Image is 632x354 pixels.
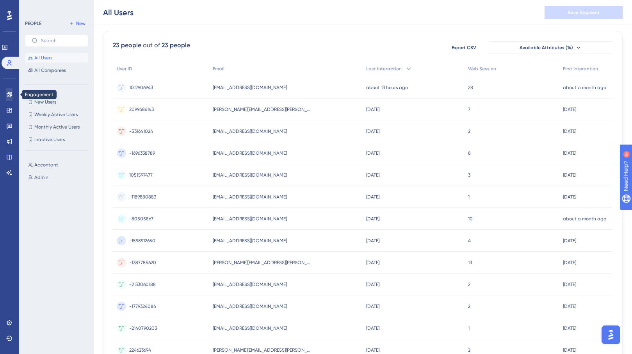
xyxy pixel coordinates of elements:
[563,150,576,156] time: [DATE]
[563,107,576,112] time: [DATE]
[563,194,576,200] time: [DATE]
[213,194,287,200] span: [EMAIL_ADDRESS][DOMAIN_NAME]
[468,216,473,222] span: 10
[213,325,287,331] span: [EMAIL_ADDRESS][DOMAIN_NAME]
[129,106,154,113] span: 2099486143
[162,41,190,50] div: 23 people
[129,347,151,353] span: 224623694
[25,135,88,144] button: Inactive Users
[468,281,470,288] span: 2
[366,347,379,353] time: [DATE]
[25,110,88,119] button: Weekly Active Users
[129,172,153,178] span: 1051597477
[366,304,379,309] time: [DATE]
[129,216,153,222] span: -80505867
[34,99,56,105] span: New Users
[468,128,470,134] span: 2
[468,325,470,331] span: 1
[129,194,156,200] span: -1189880883
[213,281,287,288] span: [EMAIL_ADDRESS][DOMAIN_NAME]
[129,84,153,91] span: 1012906943
[468,84,473,91] span: 28
[563,304,576,309] time: [DATE]
[366,282,379,287] time: [DATE]
[520,45,573,51] span: Available Attributes (14)
[468,238,471,244] span: 4
[41,38,82,43] input: Search
[34,174,48,181] span: Admin
[34,162,58,168] span: Accontant
[213,172,287,178] span: [EMAIL_ADDRESS][DOMAIN_NAME]
[366,238,379,243] time: [DATE]
[468,303,470,309] span: 2
[25,53,88,63] button: All Users
[213,84,287,91] span: [EMAIL_ADDRESS][DOMAIN_NAME]
[213,66,224,72] span: Email
[25,97,88,107] button: New Users
[444,41,483,54] button: Export CSV
[213,216,287,222] span: [EMAIL_ADDRESS][DOMAIN_NAME]
[468,259,472,266] span: 13
[563,347,576,353] time: [DATE]
[53,4,58,10] div: 9+
[563,66,598,72] span: First Interaction
[563,129,576,134] time: [DATE]
[452,45,476,51] span: Export CSV
[103,7,134,18] div: All Users
[113,41,141,50] div: 23 people
[366,325,379,331] time: [DATE]
[488,41,613,54] button: Available Attributes (14)
[117,66,132,72] span: User ID
[366,260,379,265] time: [DATE]
[366,194,379,200] time: [DATE]
[34,67,66,73] span: All Companies
[25,122,88,132] button: Monthly Active Users
[599,323,623,347] iframe: UserGuiding AI Assistant Launcher
[213,106,310,113] span: [PERSON_NAME][EMAIL_ADDRESS][PERSON_NAME][DOMAIN_NAME]
[143,41,160,50] div: out of
[129,281,156,288] span: -2133060188
[366,216,379,222] time: [DATE]
[468,194,470,200] span: 1
[568,9,600,16] span: Save Segment
[76,20,85,27] span: New
[366,172,379,178] time: [DATE]
[34,111,78,118] span: Weekly Active Users
[563,282,576,287] time: [DATE]
[468,106,470,113] span: 7
[213,259,310,266] span: [PERSON_NAME][EMAIL_ADDRESS][PERSON_NAME][DOMAIN_NAME]
[213,150,287,156] span: [EMAIL_ADDRESS][DOMAIN_NAME]
[366,129,379,134] time: [DATE]
[366,150,379,156] time: [DATE]
[25,66,88,75] button: All Companies
[563,172,576,178] time: [DATE]
[468,172,470,178] span: 3
[563,260,576,265] time: [DATE]
[34,136,65,143] span: Inactive Users
[366,85,408,90] time: about 13 hours ago
[545,6,623,19] button: Save Segment
[129,238,155,244] span: -1598912650
[34,55,52,61] span: All Users
[129,325,157,331] span: -2140790203
[18,2,49,11] span: Need Help?
[129,150,155,156] span: -1696338789
[213,128,287,134] span: [EMAIL_ADDRESS][DOMAIN_NAME]
[366,107,379,112] time: [DATE]
[25,160,93,170] button: Accontant
[563,325,576,331] time: [DATE]
[34,124,80,130] span: Monthly Active Users
[468,66,496,72] span: Web Session
[129,128,153,134] span: -531641024
[129,259,156,266] span: -1387785620
[213,347,310,353] span: [PERSON_NAME][EMAIL_ADDRESS][PERSON_NAME][DOMAIN_NAME]
[563,85,606,90] time: about a month ago
[213,238,287,244] span: [EMAIL_ADDRESS][DOMAIN_NAME]
[468,347,470,353] span: 2
[66,19,88,28] button: New
[468,150,471,156] span: 8
[25,20,41,27] div: PEOPLE
[563,238,576,243] time: [DATE]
